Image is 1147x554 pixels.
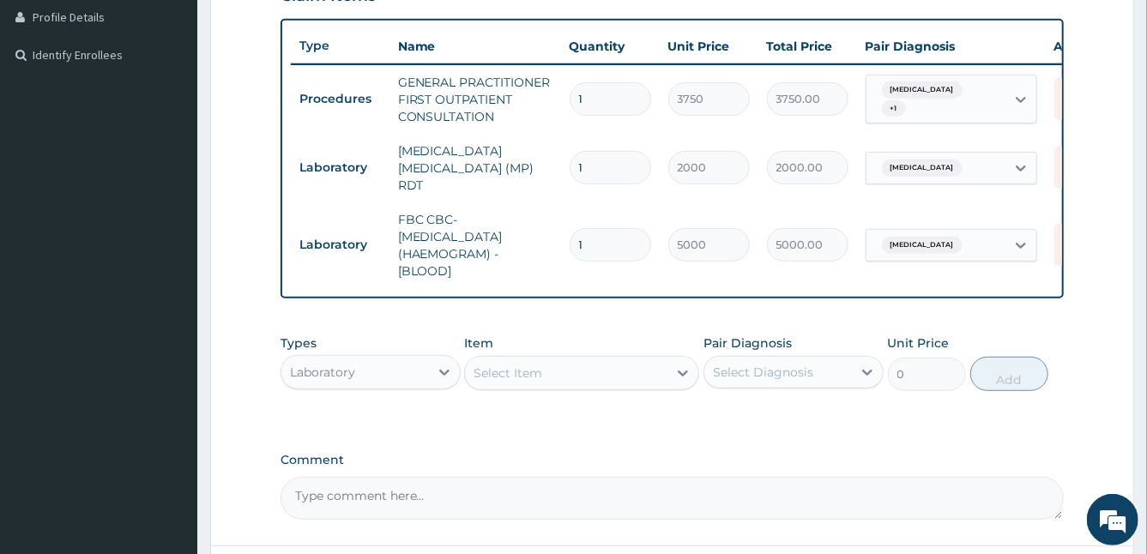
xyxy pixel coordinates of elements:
[758,29,857,63] th: Total Price
[660,29,758,63] th: Unit Price
[291,83,389,115] td: Procedures
[970,357,1048,391] button: Add
[888,334,950,352] label: Unit Price
[291,152,389,184] td: Laboratory
[32,86,69,129] img: d_794563401_company_1708531726252_794563401
[389,134,561,202] td: [MEDICAL_DATA] [MEDICAL_DATA] (MP) RDT
[857,29,1046,63] th: Pair Diagnosis
[389,65,561,134] td: GENERAL PRACTITIONER FIRST OUTPATIENT CONSULTATION
[281,336,317,351] label: Types
[291,30,389,62] th: Type
[389,29,561,63] th: Name
[882,237,963,254] span: [MEDICAL_DATA]
[89,96,288,118] div: Chat with us now
[882,160,963,177] span: [MEDICAL_DATA]
[290,364,355,381] div: Laboratory
[703,334,792,352] label: Pair Diagnosis
[1046,29,1132,63] th: Actions
[281,453,1065,467] label: Comment
[389,202,561,288] td: FBC CBC-[MEDICAL_DATA] (HAEMOGRAM) - [BLOOD]
[713,364,813,381] div: Select Diagnosis
[464,334,493,352] label: Item
[882,100,906,117] span: + 1
[474,364,542,382] div: Select Item
[561,29,660,63] th: Quantity
[281,9,323,50] div: Minimize live chat window
[100,167,237,340] span: We're online!
[9,370,327,431] textarea: Type your message and hit 'Enter'
[882,81,963,99] span: [MEDICAL_DATA]
[291,229,389,261] td: Laboratory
